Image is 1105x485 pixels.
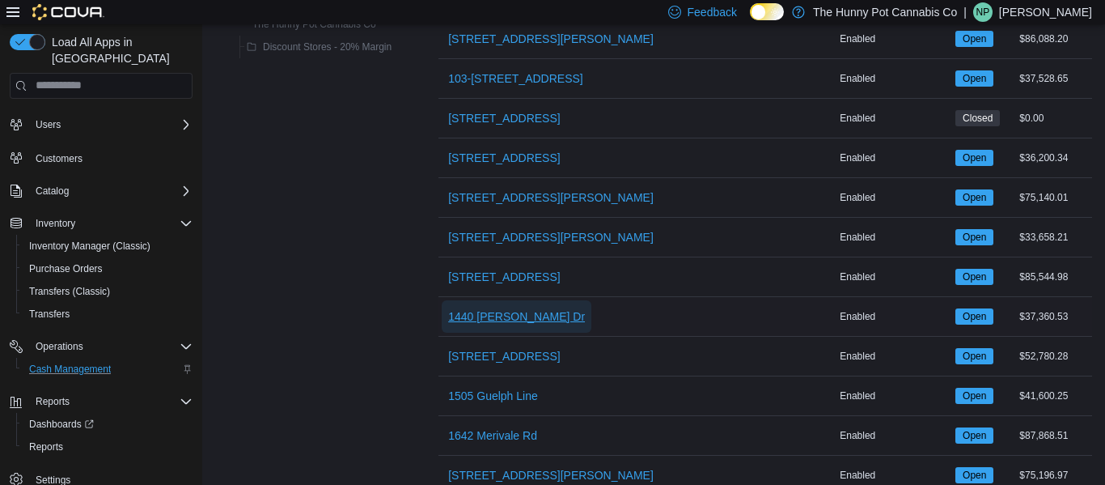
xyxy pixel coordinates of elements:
div: $36,200.34 [1016,148,1092,168]
span: Open [963,468,986,483]
span: Open [963,71,986,86]
span: Open [963,151,986,165]
span: [STREET_ADDRESS] [448,110,560,126]
a: Cash Management [23,359,117,379]
div: Enabled [836,69,952,88]
span: 1642 Merivale Rd [448,428,537,444]
span: [STREET_ADDRESS] [448,150,560,166]
button: Operations [29,337,90,356]
span: Discount Stores - 20% Margin [263,40,392,53]
button: [STREET_ADDRESS] [442,340,566,372]
span: Open [963,428,986,443]
input: Dark Mode [750,3,784,20]
div: $37,528.65 [1016,69,1092,88]
a: Dashboards [23,415,100,434]
span: Reports [29,392,193,411]
button: [STREET_ADDRESS][PERSON_NAME] [442,221,660,253]
span: The Hunny Pot Cannabis Co [252,18,376,31]
button: Transfers [16,303,199,325]
span: NP [976,2,990,22]
span: Reports [36,395,70,408]
span: Transfers (Classic) [23,282,193,301]
span: Open [955,150,993,166]
button: Inventory [29,214,82,233]
span: Transfers [23,304,193,324]
span: 1505 Guelph Line [448,388,538,404]
span: Dashboards [23,415,193,434]
span: Operations [36,340,83,353]
button: [STREET_ADDRESS][PERSON_NAME] [442,23,660,55]
div: $52,780.28 [1016,347,1092,366]
span: 103-[STREET_ADDRESS] [448,70,583,87]
div: $87,868.51 [1016,426,1092,445]
span: Open [963,32,986,46]
span: Closed [963,111,993,126]
button: Inventory [3,212,199,235]
span: Catalog [36,185,69,198]
button: Reports [29,392,76,411]
div: Enabled [836,29,952,49]
span: Feedback [688,4,737,20]
div: Enabled [836,267,952,287]
span: Open [955,308,993,325]
span: Closed [955,110,1000,126]
span: Inventory Manager (Classic) [29,240,150,253]
span: Open [955,189,993,206]
span: [STREET_ADDRESS] [448,269,560,285]
a: Purchase Orders [23,259,109,279]
p: [PERSON_NAME] [999,2,1092,22]
span: Transfers [29,308,70,321]
button: Reports [16,436,199,458]
div: Enabled [836,108,952,128]
span: Open [963,309,986,324]
span: Open [955,229,993,245]
span: Open [955,70,993,87]
div: Enabled [836,228,952,247]
div: Enabled [836,426,952,445]
span: Inventory Manager (Classic) [23,236,193,256]
span: Customers [36,152,83,165]
p: The Hunny Pot Cannabis Co [813,2,957,22]
a: Inventory Manager (Classic) [23,236,157,256]
span: Purchase Orders [23,259,193,279]
span: Open [955,269,993,285]
span: Customers [29,147,193,168]
div: Nick Parks [973,2,993,22]
span: Open [963,389,986,403]
div: Enabled [836,307,952,326]
div: $0.00 [1016,108,1092,128]
span: Dark Mode [750,20,751,21]
span: Inventory [29,214,193,233]
span: Catalog [29,181,193,201]
button: Discount Stores - 20% Margin [240,37,398,57]
button: Cash Management [16,358,199,381]
button: [STREET_ADDRESS] [442,261,566,293]
span: Open [963,190,986,205]
button: Purchase Orders [16,257,199,280]
span: [STREET_ADDRESS][PERSON_NAME] [448,31,654,47]
div: $37,360.53 [1016,307,1092,326]
div: $75,140.01 [1016,188,1092,207]
button: Transfers (Classic) [16,280,199,303]
a: Dashboards [16,413,199,436]
span: Purchase Orders [29,262,103,275]
span: Dashboards [29,418,94,431]
span: Cash Management [23,359,193,379]
div: $33,658.21 [1016,228,1092,247]
div: $75,196.97 [1016,466,1092,485]
span: Open [955,428,993,444]
button: The Hunny Pot Cannabis Co [230,15,383,34]
div: Enabled [836,466,952,485]
span: [STREET_ADDRESS] [448,348,560,364]
span: Open [955,31,993,47]
span: Cash Management [29,363,111,376]
p: | [963,2,967,22]
div: $85,544.98 [1016,267,1092,287]
span: Open [963,270,986,284]
span: Load All Apps in [GEOGRAPHIC_DATA] [45,34,193,66]
span: Reports [23,437,193,457]
div: Enabled [836,148,952,168]
a: Customers [29,149,89,168]
span: Users [29,115,193,134]
button: 1440 [PERSON_NAME] Dr [442,300,591,333]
